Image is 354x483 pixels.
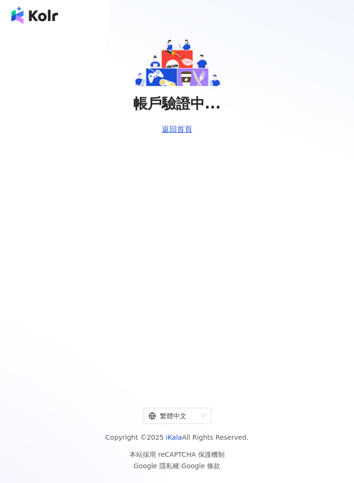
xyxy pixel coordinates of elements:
span: 本站採用 reCAPTCHA 保護機制 [129,449,225,472]
span: | [179,462,182,470]
img: account is verifying [133,38,221,86]
a: Google 條款 [181,462,220,470]
div: 繁體中文 [148,408,197,424]
a: Google 隱私權 [134,462,179,470]
a: iKala [166,434,182,441]
span: Copyright © 2025 All Rights Reserved. [106,432,249,443]
span: 帳戶驗證中... [133,94,221,114]
a: 返回首頁 [162,125,192,134]
img: logo [11,7,58,24]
